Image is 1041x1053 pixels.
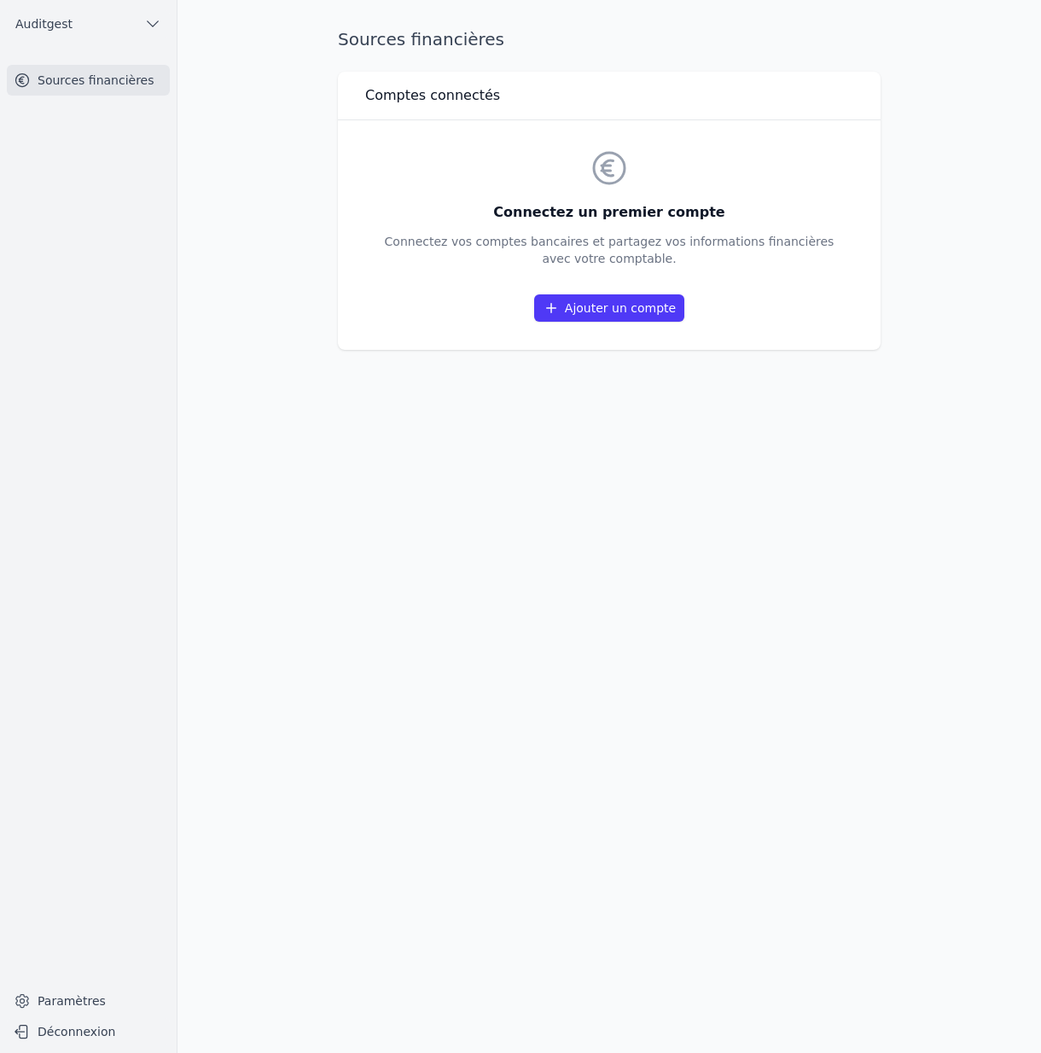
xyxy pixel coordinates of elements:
a: Ajouter un compte [534,294,684,322]
button: Auditgest [7,10,170,38]
h3: Comptes connectés [365,85,500,106]
h3: Connectez un premier compte [385,202,835,223]
button: Déconnexion [7,1018,170,1045]
a: Paramètres [7,987,170,1015]
span: Auditgest [15,15,73,32]
a: Sources financières [7,65,170,96]
h1: Sources financières [338,27,504,51]
p: Connectez vos comptes bancaires et partagez vos informations financières avec votre comptable. [385,233,835,267]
